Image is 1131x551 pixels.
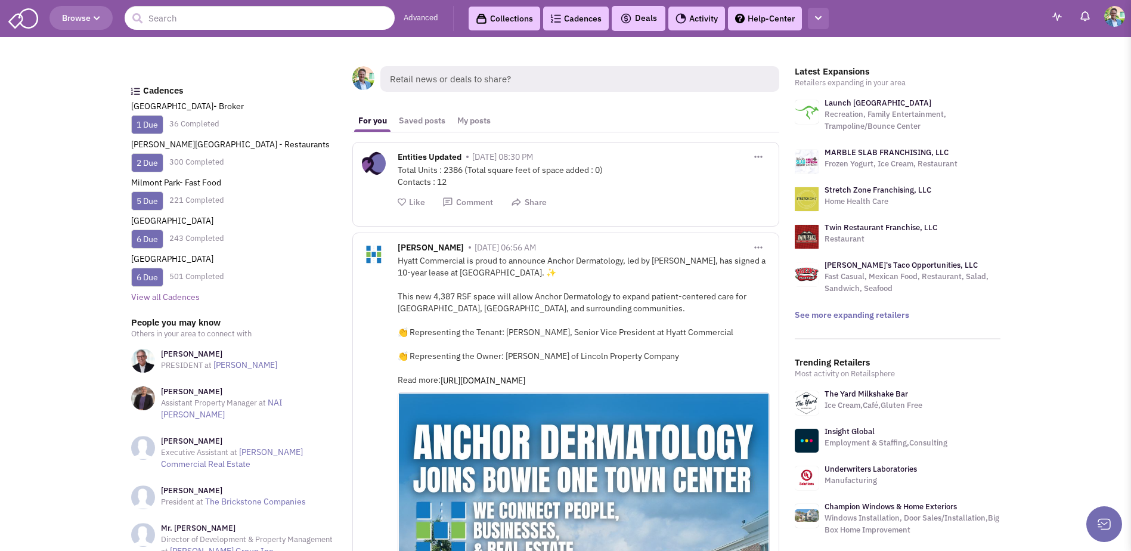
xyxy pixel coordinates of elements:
[825,158,958,170] p: Frozen Yogurt, Ice Cream, Restaurant
[161,360,212,370] span: PRESIDENT at
[795,66,1000,77] h3: Latest Expansions
[469,7,540,30] a: Collections
[161,397,283,420] a: NAI [PERSON_NAME]
[131,253,213,264] a: [GEOGRAPHIC_DATA]
[62,13,100,23] span: Browse
[825,437,947,449] p: Employment & Staffing,Consulting
[825,196,931,208] p: Home Health Care
[825,512,1000,536] p: Windows Installation, Door Sales/Installation,Big Box Home Improvement
[137,234,158,244] a: 6 Due
[131,215,213,226] a: [GEOGRAPHIC_DATA]
[161,447,237,457] span: Executive Assistant at
[161,386,337,397] h3: [PERSON_NAME]
[213,360,277,370] a: [PERSON_NAME]
[169,233,224,243] a: 243 Completed
[398,255,770,386] div: Hyatt Commercial is proud to announce Anchor Dermatology, led by [PERSON_NAME], has signed a 10-y...
[795,187,819,211] img: logo
[795,368,1000,380] p: Most activity on Retailsphere
[143,85,337,96] h3: Cadences
[675,13,686,24] img: Activity.png
[125,6,395,30] input: Search
[131,328,337,340] p: Others in your area to connect with
[161,497,203,507] span: President at
[825,147,949,157] a: MARBLE SLAB FRANCHISING, LLC
[795,150,819,174] img: logo
[137,196,158,206] a: 5 Due
[169,119,219,129] a: 36 Completed
[550,14,561,23] img: Cadences_logo.png
[795,77,1000,89] p: Retailers expanding in your area
[137,119,158,130] a: 1 Due
[8,6,38,29] img: SmartAdmin
[825,260,978,270] a: [PERSON_NAME]'s Taco Opportunities, LLC
[352,110,393,132] a: For you
[442,197,493,208] button: Comment
[543,7,609,30] a: Cadences
[795,225,819,249] img: logo
[795,309,909,320] a: See more expanding retailers
[795,262,819,286] img: logo
[161,398,266,408] span: Assistant Property Manager at
[393,110,451,132] a: Saved posts
[137,272,158,283] a: 6 Due
[398,242,464,256] span: [PERSON_NAME]
[825,98,931,108] a: Launch [GEOGRAPHIC_DATA]
[441,374,608,386] a: [URL][DOMAIN_NAME]
[169,157,224,167] a: 300 Completed
[476,13,487,24] img: icon-collection-lavender-black.svg
[472,151,533,162] span: [DATE] 08:30 PM
[620,13,657,23] span: Deals
[825,475,917,487] p: Manufacturing
[205,496,306,507] a: The Brickstone Companies
[131,177,221,188] a: Milmont Park- Fast Food
[825,109,1000,132] p: Recreation, Family Entertainment, Trampoline/Bounce Center
[131,523,155,547] img: NoImageAvailable1.jpg
[728,7,802,30] a: Help-Center
[825,271,1000,295] p: Fast Casual, Mexican Food, Restaurant, Salad, Sandwich, Seafood
[735,14,745,23] img: help.png
[475,242,536,253] span: [DATE] 06:56 AM
[49,6,113,30] button: Browse
[131,317,337,328] h3: People you may know
[409,197,425,208] span: Like
[825,464,917,474] a: Underwriters Laboratories
[825,233,937,245] p: Restaurant
[398,197,425,208] button: Like
[825,222,937,233] a: Twin Restaurant Franchise, LLC
[131,436,155,460] img: NoImageAvailable1.jpg
[161,436,337,447] h3: [PERSON_NAME]
[161,447,303,469] a: [PERSON_NAME] Commercial Real Estate
[161,485,306,496] h3: [PERSON_NAME]
[169,195,224,205] a: 221 Completed
[795,357,1000,368] h3: Trending Retailers
[451,110,497,132] a: My posts
[161,349,277,360] h3: [PERSON_NAME]
[131,485,155,509] img: NoImageAvailable1.jpg
[511,197,547,208] button: Share
[795,100,819,124] img: logo
[825,426,875,437] a: Insight Global
[616,11,661,26] button: Deals
[404,13,438,24] a: Advanced
[398,151,461,165] span: Entities Updated
[161,523,337,534] h3: Mr. [PERSON_NAME]
[668,7,725,30] a: Activity
[131,292,200,302] a: View all Cadences
[825,502,957,512] a: Champion Windows & Home Exteriors
[825,389,908,399] a: The Yard Milkshake Bar
[825,400,922,411] p: Ice Cream,Café,Gluten Free
[169,271,224,281] a: 501 Completed
[825,185,931,195] a: Stretch Zone Franchising, LLC
[131,88,140,95] img: Cadences_logo.png
[620,11,632,26] img: icon-deals.svg
[380,66,779,92] span: Retail news or deals to share?
[131,101,244,112] a: [GEOGRAPHIC_DATA]- Broker
[1104,6,1125,27] img: Gregory Jones
[131,139,330,150] a: [PERSON_NAME][GEOGRAPHIC_DATA] - Restaurants
[398,164,770,188] div: Total Units : 2386 (Total square feet of space added : 0) Contacts : 12
[137,157,158,168] a: 2 Due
